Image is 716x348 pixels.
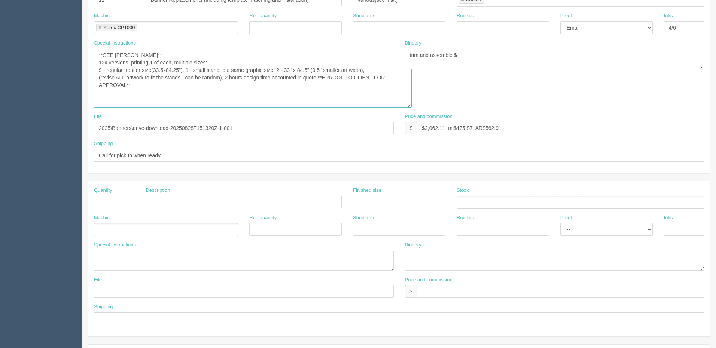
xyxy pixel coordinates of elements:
label: Finished size [353,187,381,194]
label: Description [146,187,170,194]
label: Price and commission [405,113,453,120]
label: File [94,113,102,120]
label: File [94,276,102,284]
label: Machine [94,12,112,19]
label: Special instructions [94,40,136,47]
label: Shipping [94,303,113,311]
label: Bindery [405,40,421,47]
label: Proof [560,12,572,19]
label: Sheet size [353,214,376,221]
div: $ [405,285,417,298]
label: Proof [560,214,572,221]
label: Special instructions [94,242,136,249]
label: Machine [94,214,112,221]
div: Xerox CP1000 [103,25,135,30]
label: Stock [457,187,469,194]
label: Quantity [94,187,112,194]
label: Run quantity [249,12,277,19]
label: Run size [457,214,476,221]
label: Inks [664,214,673,221]
div: $ [405,122,417,134]
label: Run quantity [249,214,277,221]
label: Inks [664,12,673,19]
textarea: Inspect each of the banners for damages and confirm exact 'graphic area' sizes and qty per size -... [94,49,412,108]
label: Price and commission [405,276,453,284]
label: Shipping [94,140,113,147]
label: Sheet size [353,12,376,19]
label: Run size [457,12,476,19]
label: Bindery [405,242,421,249]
